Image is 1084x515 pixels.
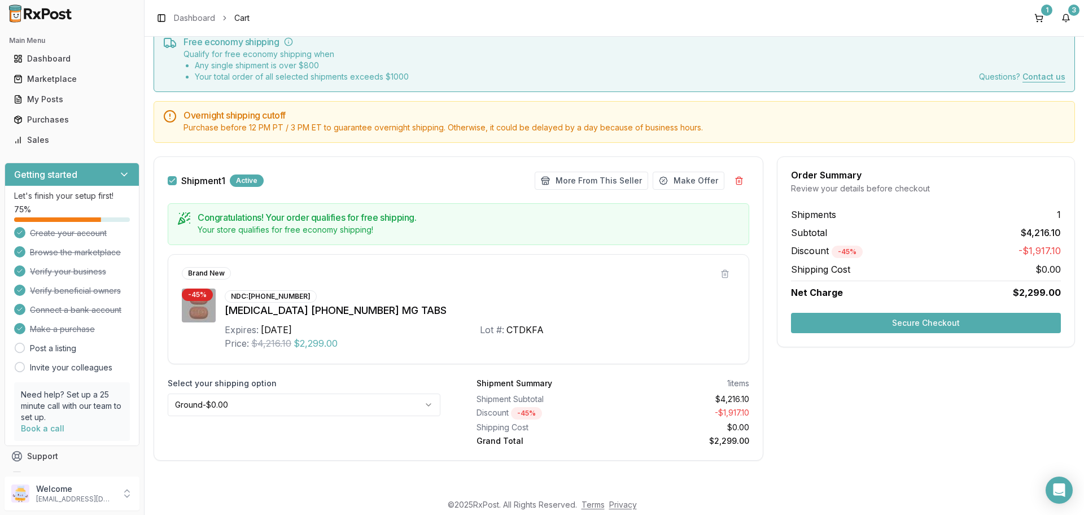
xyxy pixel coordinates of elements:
button: Purchases [5,111,139,129]
div: Purchases [14,114,130,125]
div: Expires: [225,323,259,337]
span: Shipment 1 [181,176,225,185]
div: Sales [14,134,130,146]
div: Marketplace [14,73,130,85]
div: Questions? [979,71,1065,82]
button: Secure Checkout [791,313,1061,333]
span: 75 % [14,204,31,215]
div: Shipment Subtotal [477,394,609,405]
a: Invite your colleagues [30,362,112,373]
div: 1 [1041,5,1052,16]
p: Let's finish your setup first! [14,190,130,202]
div: Open Intercom Messenger [1046,477,1073,504]
button: More From This Seller [535,172,648,190]
span: $4,216.10 [251,337,291,350]
div: Price: [225,337,249,350]
button: 3 [1057,9,1075,27]
div: [MEDICAL_DATA] [PHONE_NUMBER] MG TABS [225,303,735,318]
div: - 45 % [832,246,863,258]
button: 1 [1030,9,1048,27]
span: Shipping Cost [791,263,850,276]
span: $2,299.00 [1013,286,1061,299]
button: Marketplace [5,70,139,88]
div: Shipment Summary [477,378,552,389]
span: Discount [791,245,863,256]
img: Biktarvy 50-200-25 MG TABS [182,289,216,322]
img: RxPost Logo [5,5,77,23]
h5: Congratulations! Your order qualifies for free shipping. [198,213,740,222]
a: Dashboard [9,49,135,69]
button: Make Offer [653,172,724,190]
div: Review your details before checkout [791,183,1061,194]
div: NDC: [PHONE_NUMBER] [225,290,317,303]
span: Verify your business [30,266,106,277]
span: Browse the marketplace [30,247,121,258]
li: Any single shipment is over $ 800 [195,60,409,71]
div: Discount [477,407,609,420]
span: Verify beneficial owners [30,285,121,296]
label: Select your shipping option [168,378,440,389]
p: Welcome [36,483,115,495]
button: Support [5,446,139,466]
a: My Posts [9,89,135,110]
span: 1 [1057,208,1061,221]
div: My Posts [14,94,130,105]
a: Book a call [21,424,64,433]
a: Privacy [609,500,637,509]
button: My Posts [5,90,139,108]
span: $0.00 [1035,263,1061,276]
div: Lot #: [480,323,504,337]
a: Marketplace [9,69,135,89]
div: - $1,917.10 [618,407,750,420]
h5: Overnight shipping cutoff [183,111,1065,120]
div: - 45 % [511,407,542,420]
span: Create your account [30,228,107,239]
div: Purchase before 12 PM PT / 3 PM ET to guarantee overnight shipping. Otherwise, it could be delaye... [183,122,1065,133]
div: 3 [1068,5,1079,16]
a: Sales [9,130,135,150]
div: Qualify for free economy shipping when [183,49,409,82]
div: Dashboard [14,53,130,64]
button: Dashboard [5,50,139,68]
a: Terms [582,500,605,509]
span: $2,299.00 [294,337,338,350]
a: Dashboard [174,12,215,24]
span: Connect a bank account [30,304,121,316]
a: Post a listing [30,343,76,354]
span: Make a purchase [30,324,95,335]
h2: Main Menu [9,36,135,45]
div: $0.00 [618,422,750,433]
span: Shipments [791,208,836,221]
span: Net Charge [791,287,843,298]
img: User avatar [11,485,29,503]
div: Shipping Cost [477,422,609,433]
span: $4,216.10 [1021,226,1061,239]
div: Brand New [182,267,231,280]
h3: Getting started [14,168,77,181]
div: Active [230,174,264,187]
p: [EMAIL_ADDRESS][DOMAIN_NAME] [36,495,115,504]
h5: Free economy shipping [183,37,1065,46]
span: Subtotal [791,226,827,239]
div: $4,216.10 [618,394,750,405]
span: Feedback [27,471,65,482]
div: 1 items [727,378,749,389]
a: Purchases [9,110,135,130]
span: -$1,917.10 [1019,244,1061,258]
div: Your store qualifies for free economy shipping! [198,224,740,235]
div: Order Summary [791,171,1061,180]
nav: breadcrumb [174,12,250,24]
div: $2,299.00 [618,435,750,447]
button: Sales [5,131,139,149]
div: Grand Total [477,435,609,447]
div: CTDKFA [506,323,544,337]
div: - 45 % [182,289,213,301]
span: Cart [234,12,250,24]
div: [DATE] [261,323,292,337]
li: Your total order of all selected shipments exceeds $ 1000 [195,71,409,82]
p: Need help? Set up a 25 minute call with our team to set up. [21,389,123,423]
button: Feedback [5,466,139,487]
